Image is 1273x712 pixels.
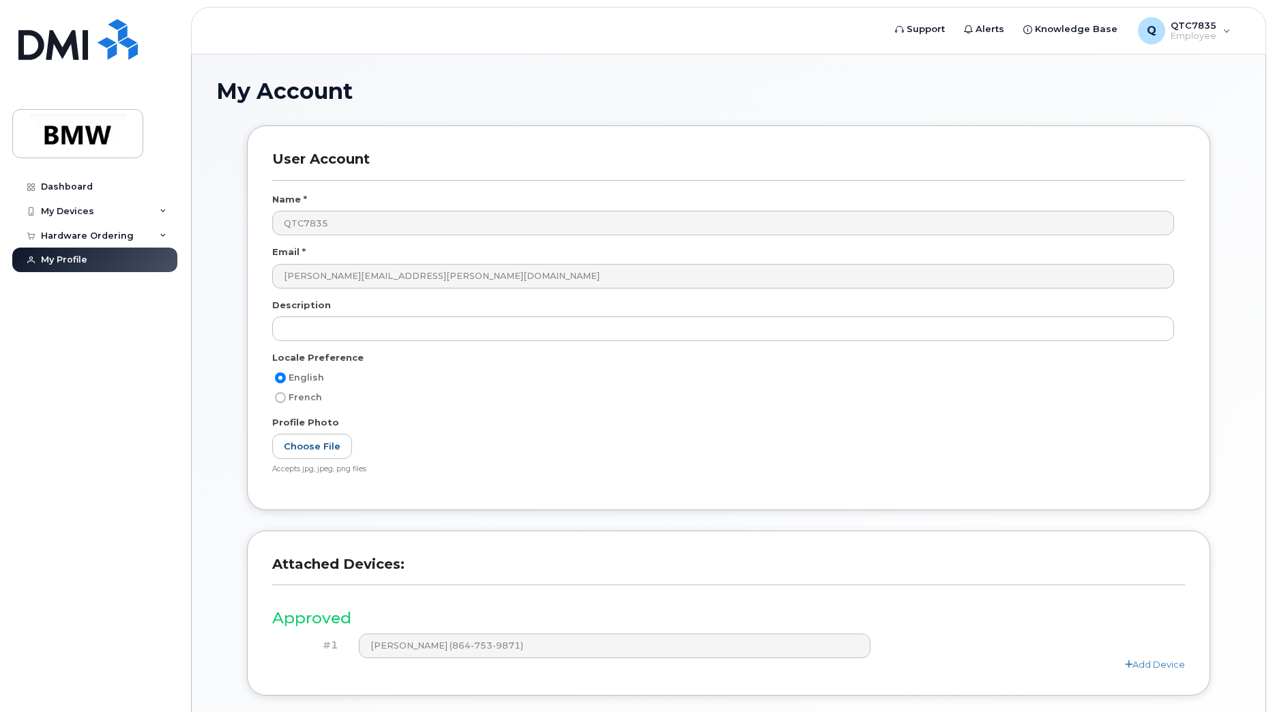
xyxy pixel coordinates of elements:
[272,151,1185,180] h3: User Account
[289,372,324,383] span: English
[272,610,1185,627] h3: Approved
[1125,659,1185,670] a: Add Device
[289,392,322,402] span: French
[216,79,1241,103] h1: My Account
[272,556,1185,585] h3: Attached Devices:
[272,464,1174,475] div: Accepts jpg, jpeg, png files
[275,372,286,383] input: English
[272,299,331,312] label: Description
[282,640,338,651] h4: #1
[272,416,339,429] label: Profile Photo
[272,193,307,206] label: Name *
[272,246,306,258] label: Email *
[272,434,352,459] label: Choose File
[272,351,364,364] label: Locale Preference
[275,392,286,403] input: French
